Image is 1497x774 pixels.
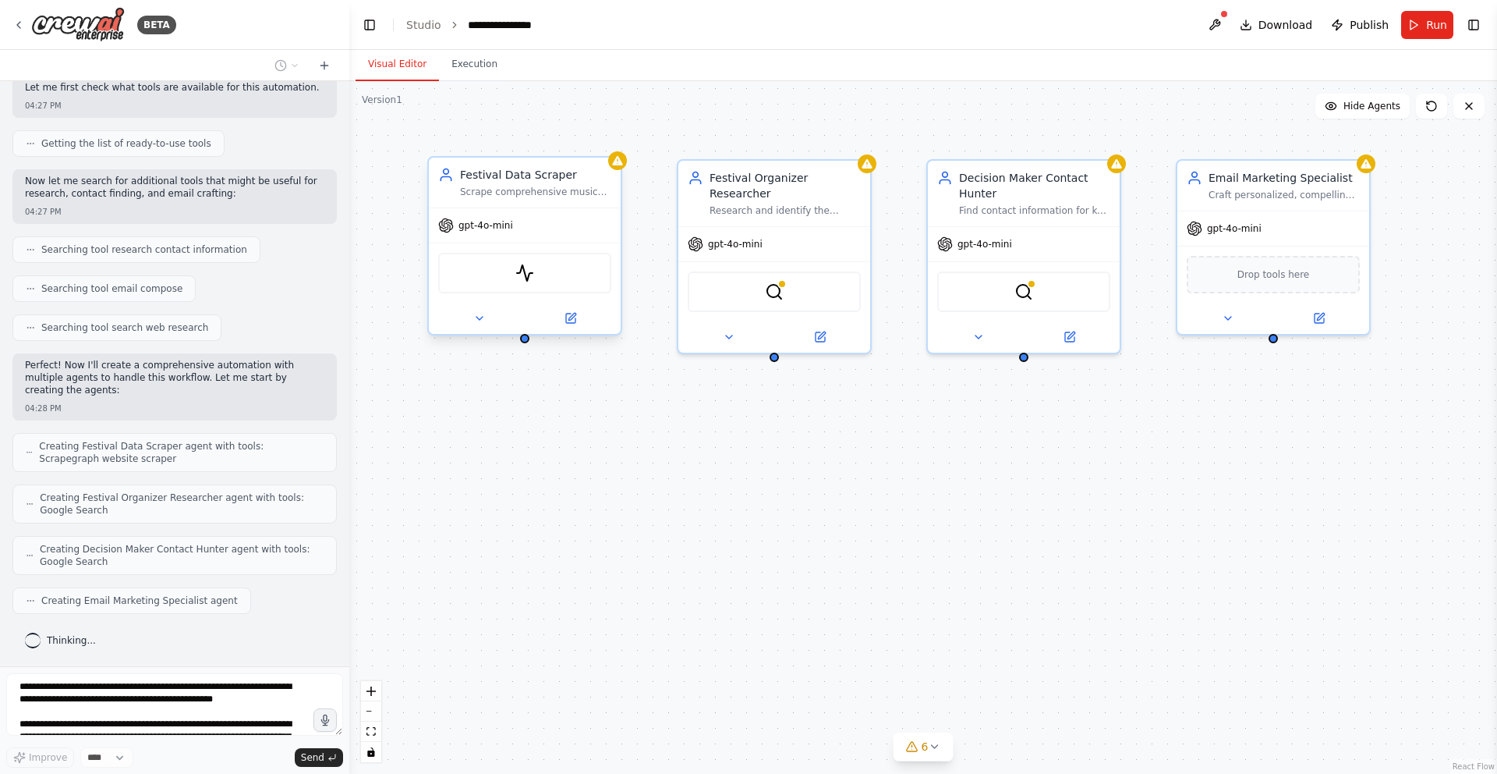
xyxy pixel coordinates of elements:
[1350,17,1389,33] span: Publish
[41,595,238,607] span: Creating Email Marketing Specialist agent
[460,186,611,198] div: Scrape comprehensive music festival data from Music Festival Wizard website, extracting festival ...
[1207,222,1262,235] span: gpt-4o-mini
[1315,94,1410,119] button: Hide Agents
[1209,189,1360,201] div: Craft personalized, compelling outreach emails for each decision maker based on their specific fe...
[1258,17,1313,33] span: Download
[526,309,614,328] button: Open in side panel
[515,264,534,282] img: ScrapegraphScrapeTool
[1209,170,1360,186] div: Email Marketing Specialist
[926,159,1121,354] div: Decision Maker Contact HunterFind contact information for key decision makers at festival organiz...
[458,219,513,232] span: gpt-4o-mini
[268,56,306,75] button: Switch to previous chat
[6,747,74,768] button: Improve
[1025,328,1113,346] button: Open in side panel
[25,206,324,218] div: 04:27 PM
[1343,100,1400,112] span: Hide Agents
[1237,267,1310,282] span: Drop tools here
[439,48,510,81] button: Execution
[361,722,381,742] button: fit view
[41,243,247,256] span: Searching tool research contact information
[959,204,1110,217] div: Find contact information for key decision makers at festival organizing companies, including CEOs...
[359,14,380,36] button: Hide left sidebar
[765,282,784,301] img: SerplyWebSearchTool
[361,681,381,762] div: React Flow controls
[41,137,211,150] span: Getting the list of ready-to-use tools
[362,94,402,106] div: Version 1
[41,321,208,334] span: Searching tool search web research
[41,282,182,295] span: Searching tool email compose
[361,701,381,722] button: zoom out
[922,739,929,754] span: 6
[406,19,441,31] a: Studio
[1453,762,1495,771] a: React Flow attribution
[957,238,1012,250] span: gpt-4o-mini
[29,751,67,764] span: Improve
[1233,11,1319,39] button: Download
[1463,14,1485,36] button: Show right sidebar
[710,170,861,201] div: Festival Organizer Researcher
[312,56,337,75] button: Start a new chat
[295,748,343,767] button: Send
[1426,17,1447,33] span: Run
[1401,11,1453,39] button: Run
[710,204,861,217] div: Research and identify the organizations, companies, or entities that organize each music festival...
[47,634,96,647] span: Thinking...
[25,100,324,112] div: 04:27 PM
[25,360,324,396] p: Perfect! Now I'll create a comprehensive automation with multiple agents to handle this workflow....
[406,17,548,33] nav: breadcrumb
[1275,309,1363,328] button: Open in side panel
[31,7,125,42] img: Logo
[460,167,611,183] div: Festival Data Scraper
[25,82,324,94] p: Let me first check what tools are available for this automation.
[39,440,324,465] span: Creating Festival Data Scraper agent with tools: Scrapegraph website scraper
[301,751,324,764] span: Send
[1014,282,1033,301] img: SerplyWebSearchTool
[356,48,439,81] button: Visual Editor
[361,681,381,701] button: zoom in
[25,403,324,414] div: 04:28 PM
[25,176,324,200] p: Now let me search for additional tools that might be useful for research, contact finding, and em...
[959,170,1110,201] div: Decision Maker Contact Hunter
[137,16,176,34] div: BETA
[708,238,763,250] span: gpt-4o-mini
[313,708,337,732] button: Click to speak your automation idea
[427,159,622,339] div: Festival Data ScraperScrape comprehensive music festival data from Music Festival Wizard website,...
[1325,11,1395,39] button: Publish
[1176,159,1371,336] div: Email Marketing SpecialistCraft personalized, compelling outreach emails for each decision maker ...
[677,159,872,354] div: Festival Organizer ResearcherResearch and identify the organizations, companies, or entities that...
[361,742,381,762] button: toggle interactivity
[776,328,864,346] button: Open in side panel
[40,492,324,517] span: Creating Festival Organizer Researcher agent with tools: Google Search
[40,543,324,568] span: Creating Decision Maker Contact Hunter agent with tools: Google Search
[894,733,954,762] button: 6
